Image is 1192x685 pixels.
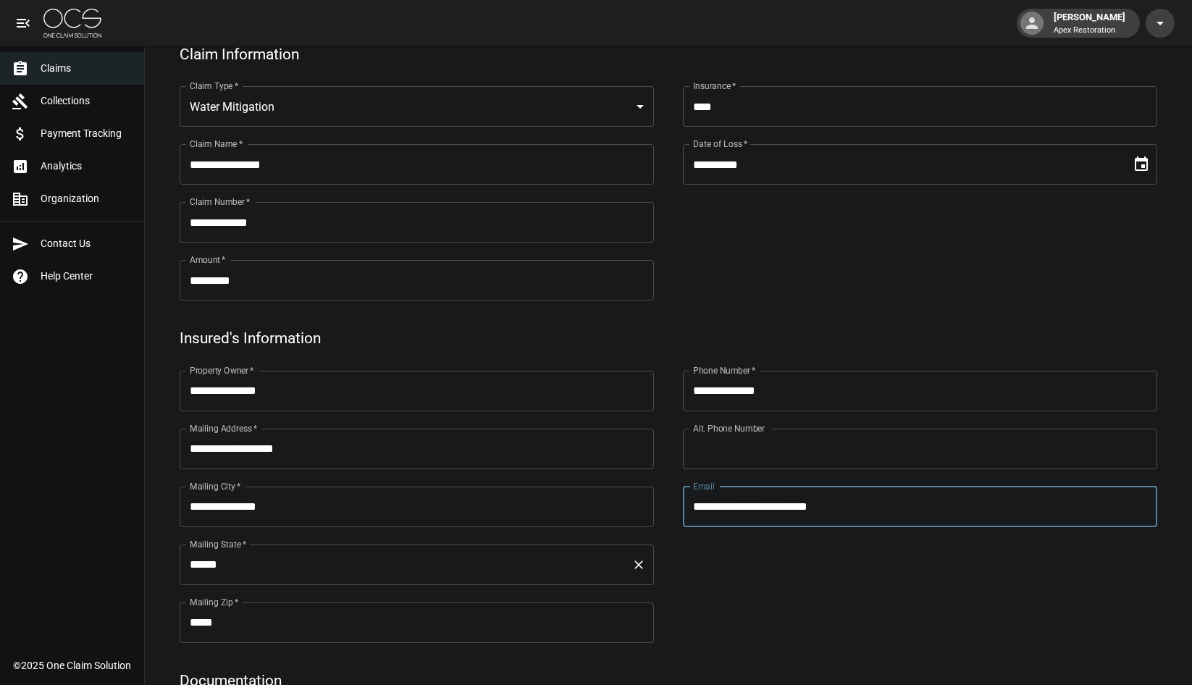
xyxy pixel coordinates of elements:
button: Choose date, selected date is Sep 2, 2025 [1127,150,1156,179]
label: Insurance [693,80,736,92]
span: Help Center [41,269,133,284]
span: Collections [41,93,133,109]
label: Mailing Zip [190,596,239,608]
label: Property Owner [190,364,254,377]
label: Mailing State [190,538,246,550]
span: Analytics [41,159,133,174]
label: Claim Number [190,196,250,208]
div: Water Mitigation [180,86,654,127]
button: Clear [629,555,649,575]
label: Claim Name [190,138,243,150]
span: Organization [41,191,133,206]
button: open drawer [9,9,38,38]
span: Payment Tracking [41,126,133,141]
label: Phone Number [693,364,755,377]
label: Claim Type [190,80,238,92]
label: Mailing City [190,480,241,492]
span: Claims [41,61,133,76]
label: Email [693,480,715,492]
label: Alt. Phone Number [693,422,765,434]
label: Mailing Address [190,422,257,434]
label: Date of Loss [693,138,747,150]
div: [PERSON_NAME] [1048,10,1131,36]
p: Apex Restoration [1054,25,1125,37]
img: ocs-logo-white-transparent.png [43,9,101,38]
span: Contact Us [41,236,133,251]
label: Amount [190,253,226,266]
div: © 2025 One Claim Solution [13,658,131,673]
